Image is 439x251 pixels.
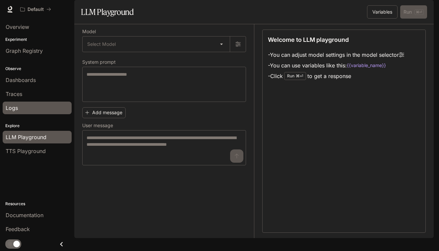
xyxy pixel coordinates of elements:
li: - You can adjust model settings in the model selector [268,49,404,60]
h1: LLM Playground [81,5,134,19]
p: Welcome to LLM playground [268,35,349,44]
li: - You can use variables like this: [268,60,404,71]
div: Run [284,72,306,80]
button: All workspaces [17,3,54,16]
p: ⌘⏎ [296,74,303,78]
p: System prompt [82,60,116,64]
button: Variables [367,5,398,19]
p: User message [82,123,113,128]
p: Model [82,29,96,34]
p: Default [28,7,44,12]
button: Add message [82,107,126,118]
li: - Click to get a response [268,71,404,81]
code: {{variable_name}} [347,62,386,69]
span: Select Model [87,41,116,47]
div: Select Model [83,37,230,52]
